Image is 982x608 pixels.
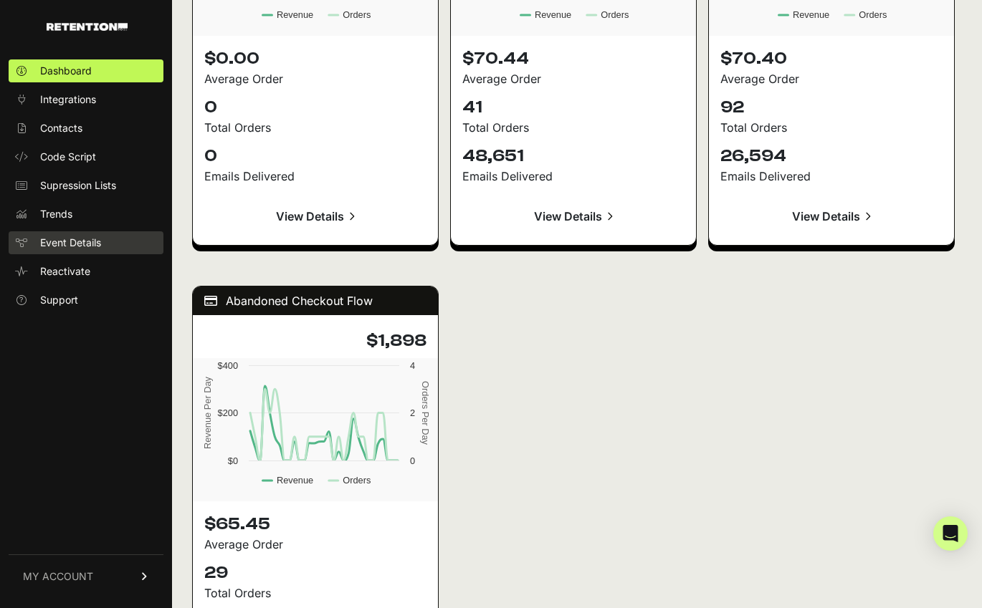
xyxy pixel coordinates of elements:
div: Emails Delivered [720,168,943,185]
a: Integrations [9,88,163,111]
a: Dashboard [9,59,163,82]
span: Code Script [40,150,96,164]
a: Support [9,289,163,312]
div: Total Orders [204,119,426,136]
text: $200 [218,407,238,418]
a: Reactivate [9,260,163,283]
a: View Details [204,199,426,233]
div: Average Order [720,70,943,87]
a: Trends [9,203,163,226]
text: Revenue Per Day [202,376,213,449]
text: 4 [410,360,415,371]
div: Abandoned Checkout Flow [193,286,438,315]
span: Trends [40,207,72,221]
text: $0 [228,455,238,466]
div: Total Orders [720,119,943,136]
p: $70.40 [720,47,943,70]
span: MY ACCOUNT [23,569,93,584]
span: Contacts [40,121,82,135]
a: Code Script [9,145,163,168]
text: Revenue [793,9,829,20]
text: Orders [343,475,371,486]
text: Revenue [535,9,571,20]
div: Emails Delivered [204,168,426,185]
span: Supression Lists [40,178,116,193]
text: 0 [410,455,415,466]
p: 48,651 [462,145,685,168]
span: Support [40,293,78,307]
div: Total Orders [462,119,685,136]
a: Event Details [9,231,163,254]
span: Event Details [40,236,101,250]
text: Orders Per Day [420,381,431,445]
span: Integrations [40,92,96,107]
p: 0 [204,96,426,119]
p: 0 [204,145,426,168]
text: Orders [343,9,371,20]
p: $0.00 [204,47,426,70]
p: $70.44 [462,47,685,70]
text: Orders [859,9,887,20]
h4: $1,898 [204,329,426,352]
div: Total Orders [204,584,426,602]
div: Open Intercom Messenger [933,516,968,551]
a: Contacts [9,117,163,140]
a: MY ACCOUNT [9,554,163,598]
a: View Details [720,199,943,233]
p: 41 [462,96,685,119]
text: 2 [410,407,415,418]
text: Revenue [277,9,313,20]
p: $65.45 [204,513,426,536]
img: Retention.com [47,23,128,31]
div: Average Order [462,70,685,87]
span: Dashboard [40,64,92,78]
p: 26,594 [720,145,943,168]
div: Average Order [204,536,426,553]
a: View Details [462,199,685,233]
text: $400 [218,360,238,371]
div: Emails Delivered [462,168,685,185]
p: 29 [204,561,426,584]
a: Supression Lists [9,174,163,197]
span: Reactivate [40,264,90,279]
p: 92 [720,96,943,119]
text: Revenue [277,475,313,486]
div: Average Order [204,70,426,87]
text: Orders [601,9,629,20]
